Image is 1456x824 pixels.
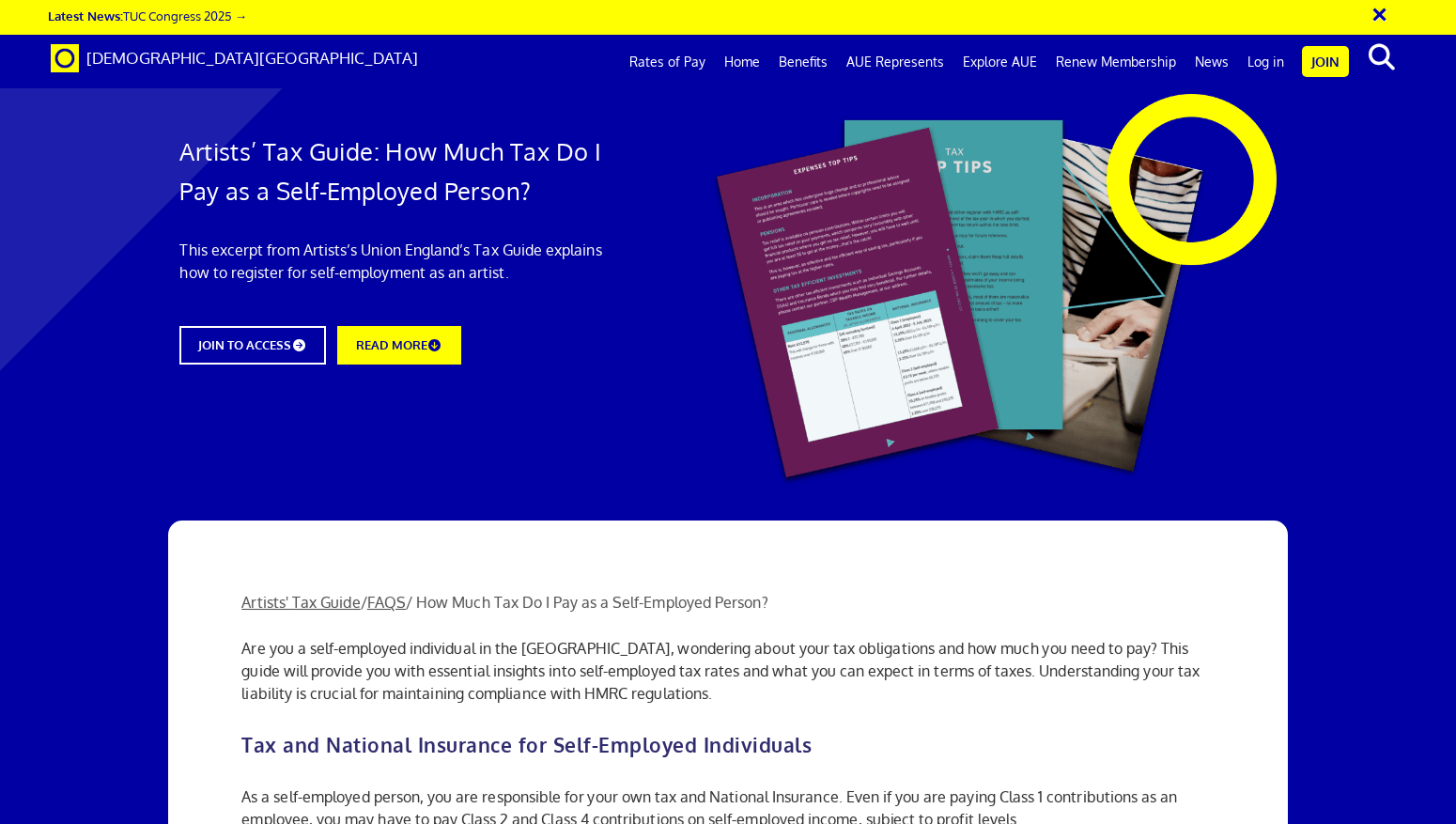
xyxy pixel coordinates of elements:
a: Rates of Pay [620,39,715,86]
h2: Tax and National Insurance for Self-Employed Individuals [241,734,1214,755]
a: Join [1302,46,1349,77]
a: Artists' Tax Guide [241,593,360,612]
a: FAQS [367,593,406,612]
p: This excerpt from Artists’s Union England’s Tax Guide explains how to register for self-employmen... [179,239,620,284]
a: Brand [DEMOGRAPHIC_DATA][GEOGRAPHIC_DATA] [37,35,432,82]
a: JOIN TO ACCESS [179,326,325,365]
a: READ MORE [337,326,461,365]
span: / / How Much Tax Do I Pay as a Self-Employed Person? [241,593,767,612]
strong: Latest News: [48,8,123,23]
a: Benefits [769,39,837,86]
button: search [1353,38,1410,77]
a: Log in [1238,39,1293,86]
a: News [1185,39,1238,86]
a: Latest News:TUC Congress 2025 → [48,8,247,23]
p: Are you a self-employed individual in the [GEOGRAPHIC_DATA], wondering about your tax obligations... [241,637,1214,705]
span: [DEMOGRAPHIC_DATA][GEOGRAPHIC_DATA] [86,48,418,68]
a: Renew Membership [1046,39,1185,86]
a: Explore AUE [953,39,1046,86]
a: Home [715,39,769,86]
a: AUE Represents [837,39,953,86]
h1: Artists’ Tax Guide: How Much Tax Do I Pay as a Self-Employed Person? [179,132,620,210]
